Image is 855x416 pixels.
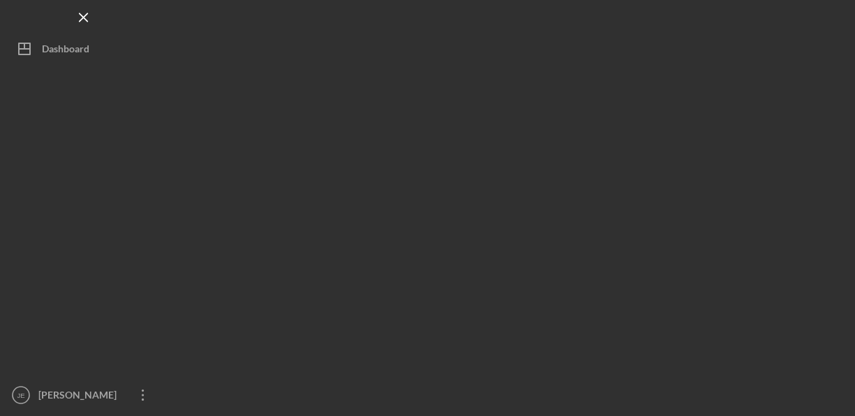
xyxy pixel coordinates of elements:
[17,392,24,399] text: JE
[7,35,161,63] button: Dashboard
[7,381,161,409] button: JE[PERSON_NAME]
[42,35,89,66] div: Dashboard
[35,381,126,413] div: [PERSON_NAME]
